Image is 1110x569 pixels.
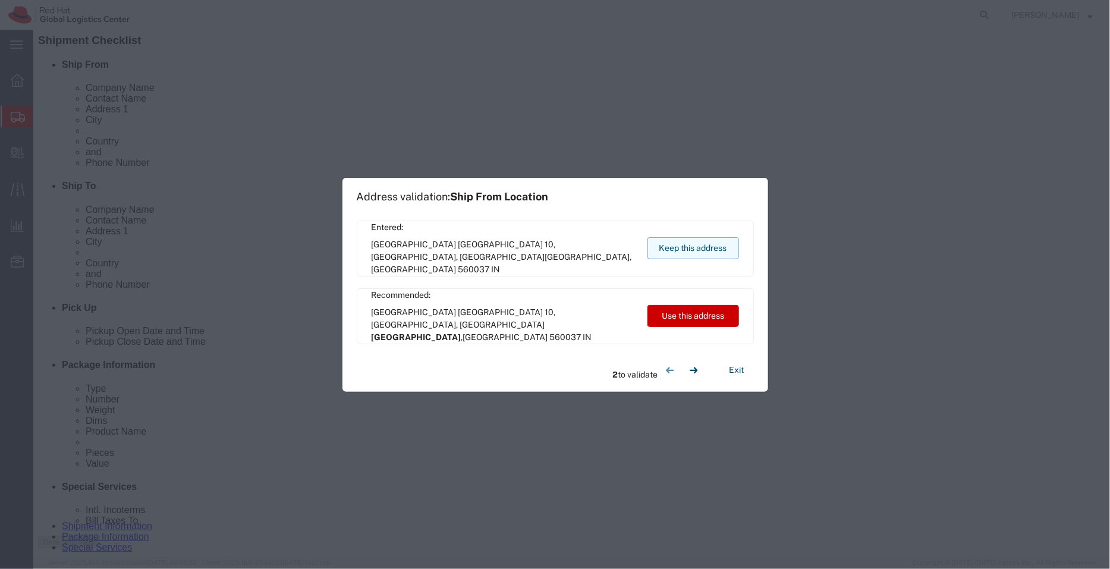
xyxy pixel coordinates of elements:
[372,289,636,301] span: Recommended:
[545,252,630,262] span: [GEOGRAPHIC_DATA]
[372,306,636,344] span: [GEOGRAPHIC_DATA] [GEOGRAPHIC_DATA] 10, [GEOGRAPHIC_DATA], [GEOGRAPHIC_DATA] ,
[458,265,490,274] span: 560037
[372,332,461,342] span: [GEOGRAPHIC_DATA]
[463,332,548,342] span: [GEOGRAPHIC_DATA]
[720,360,754,381] button: Exit
[613,359,706,382] div: to validate
[550,332,581,342] span: 560037
[372,238,636,276] span: [GEOGRAPHIC_DATA] [GEOGRAPHIC_DATA] 10, [GEOGRAPHIC_DATA], [GEOGRAPHIC_DATA] ,
[647,305,739,327] button: Use this address
[583,332,592,342] span: IN
[372,221,636,234] span: Entered:
[372,265,457,274] span: [GEOGRAPHIC_DATA]
[357,190,549,203] h1: Address validation:
[492,265,501,274] span: IN
[613,370,618,379] span: 2
[451,190,549,203] span: Ship From Location
[647,237,739,259] button: Keep this address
